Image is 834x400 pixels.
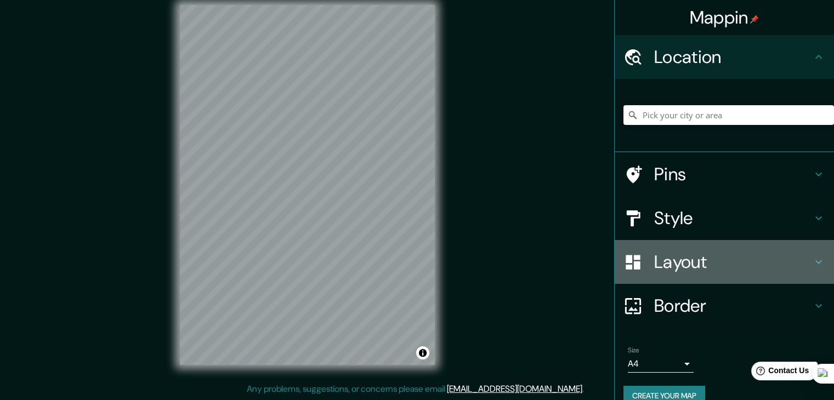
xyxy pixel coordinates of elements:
[615,152,834,196] div: Pins
[654,46,812,68] h4: Location
[584,382,586,396] div: .
[654,163,812,185] h4: Pins
[750,15,759,24] img: pin-icon.png
[447,383,582,395] a: [EMAIL_ADDRESS][DOMAIN_NAME]
[628,346,639,355] label: Size
[615,240,834,284] div: Layout
[654,295,812,317] h4: Border
[416,346,429,359] button: Toggle attribution
[615,284,834,328] div: Border
[615,196,834,240] div: Style
[615,35,834,79] div: Location
[623,105,834,125] input: Pick your city or area
[628,355,694,373] div: A4
[586,382,588,396] div: .
[736,357,822,388] iframe: Help widget launcher
[654,207,812,229] h4: Style
[247,382,584,396] p: Any problems, suggestions, or concerns please email .
[654,251,812,273] h4: Layout
[690,7,759,28] h4: Mappin
[180,5,435,365] canvas: Map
